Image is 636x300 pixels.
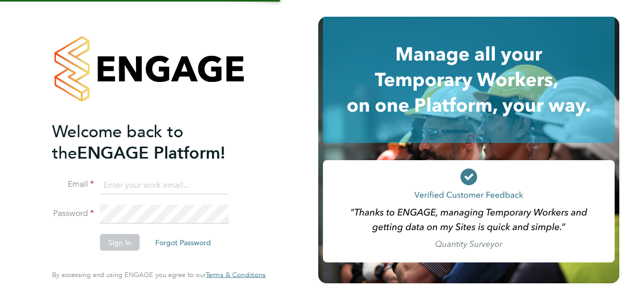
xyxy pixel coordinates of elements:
[52,208,94,219] label: Password
[52,121,255,163] h2: ENGAGE Platform!
[100,234,140,251] button: Sign In
[100,176,229,195] input: Enter your work email...
[206,271,266,279] a: Terms & Conditions
[52,121,183,163] span: Welcome back to the
[52,179,94,190] label: Email
[52,270,266,279] span: By accessing and using ENGAGE you agree to our
[147,234,219,251] button: Forgot Password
